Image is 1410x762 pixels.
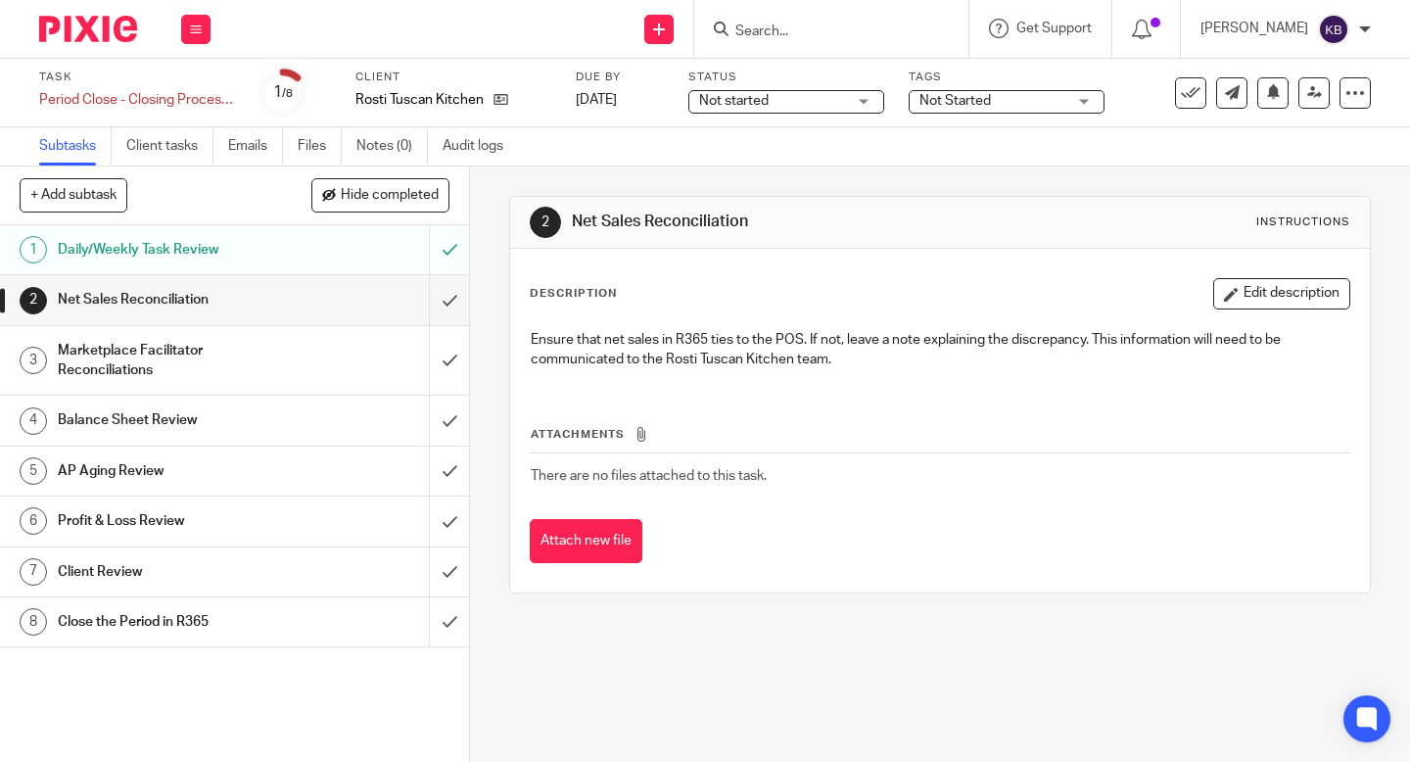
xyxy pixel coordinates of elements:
[909,70,1104,85] label: Tags
[530,286,617,302] p: Description
[919,94,991,108] span: Not Started
[58,456,293,486] h1: AP Aging Review
[356,127,428,166] a: Notes (0)
[1318,14,1349,45] img: svg%3E
[530,519,642,563] button: Attach new file
[39,70,235,85] label: Task
[20,287,47,314] div: 2
[58,235,293,264] h1: Daily/Weekly Task Review
[39,90,235,110] div: Period Close - Closing Processes
[355,90,484,110] p: Rosti Tuscan Kitchen
[699,94,769,108] span: Not started
[576,70,664,85] label: Due by
[443,127,518,166] a: Audit logs
[39,16,137,42] img: Pixie
[20,558,47,586] div: 7
[1213,278,1350,310] button: Edit description
[58,405,293,435] h1: Balance Sheet Review
[58,557,293,587] h1: Client Review
[228,127,283,166] a: Emails
[20,178,127,212] button: + Add subtask
[273,81,293,104] div: 1
[572,212,982,232] h1: Net Sales Reconciliation
[20,507,47,535] div: 6
[39,127,112,166] a: Subtasks
[1200,19,1308,38] p: [PERSON_NAME]
[58,336,293,386] h1: Marketplace Facilitator Reconciliations
[341,188,439,204] span: Hide completed
[688,70,884,85] label: Status
[126,127,213,166] a: Client tasks
[733,24,910,41] input: Search
[58,506,293,536] h1: Profit & Loss Review
[20,347,47,374] div: 3
[576,93,617,107] span: [DATE]
[1256,214,1350,230] div: Instructions
[298,127,342,166] a: Files
[20,407,47,435] div: 4
[58,607,293,637] h1: Close the Period in R365
[531,469,767,483] span: There are no files attached to this task.
[20,236,47,263] div: 1
[531,330,1349,370] p: Ensure that net sales in R365 ties to the POS. If not, leave a note explaining the discrepancy. T...
[531,429,625,440] span: Attachments
[20,608,47,636] div: 8
[311,178,449,212] button: Hide completed
[530,207,561,238] div: 2
[20,457,47,485] div: 5
[58,285,293,314] h1: Net Sales Reconciliation
[1016,22,1092,35] span: Get Support
[355,70,551,85] label: Client
[282,88,293,99] small: /8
